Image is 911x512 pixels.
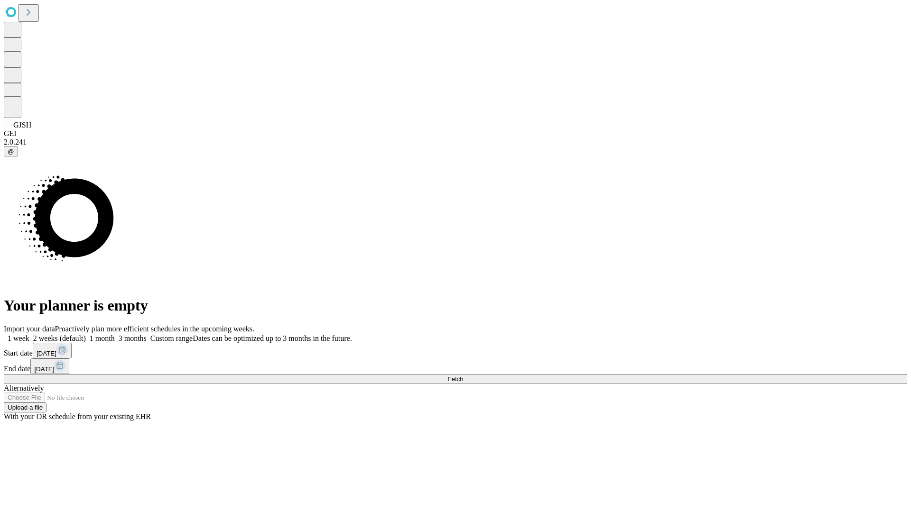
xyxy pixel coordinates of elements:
span: [DATE] [34,366,54,373]
button: [DATE] [33,343,72,358]
span: Import your data [4,325,55,333]
span: Dates can be optimized up to 3 months in the future. [193,334,352,342]
div: GEI [4,129,907,138]
div: 2.0.241 [4,138,907,146]
span: 3 months [119,334,147,342]
button: [DATE] [30,358,69,374]
span: 1 month [90,334,115,342]
h1: Your planner is empty [4,297,907,314]
span: GJSH [13,121,31,129]
span: With your OR schedule from your existing EHR [4,412,151,421]
span: Alternatively [4,384,44,392]
span: 1 week [8,334,29,342]
span: [DATE] [37,350,56,357]
span: Proactively plan more efficient schedules in the upcoming weeks. [55,325,254,333]
span: @ [8,148,14,155]
button: @ [4,146,18,156]
button: Upload a file [4,402,46,412]
div: End date [4,358,907,374]
span: Custom range [150,334,193,342]
span: 2 weeks (default) [33,334,86,342]
button: Fetch [4,374,907,384]
span: Fetch [447,375,463,383]
div: Start date [4,343,907,358]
